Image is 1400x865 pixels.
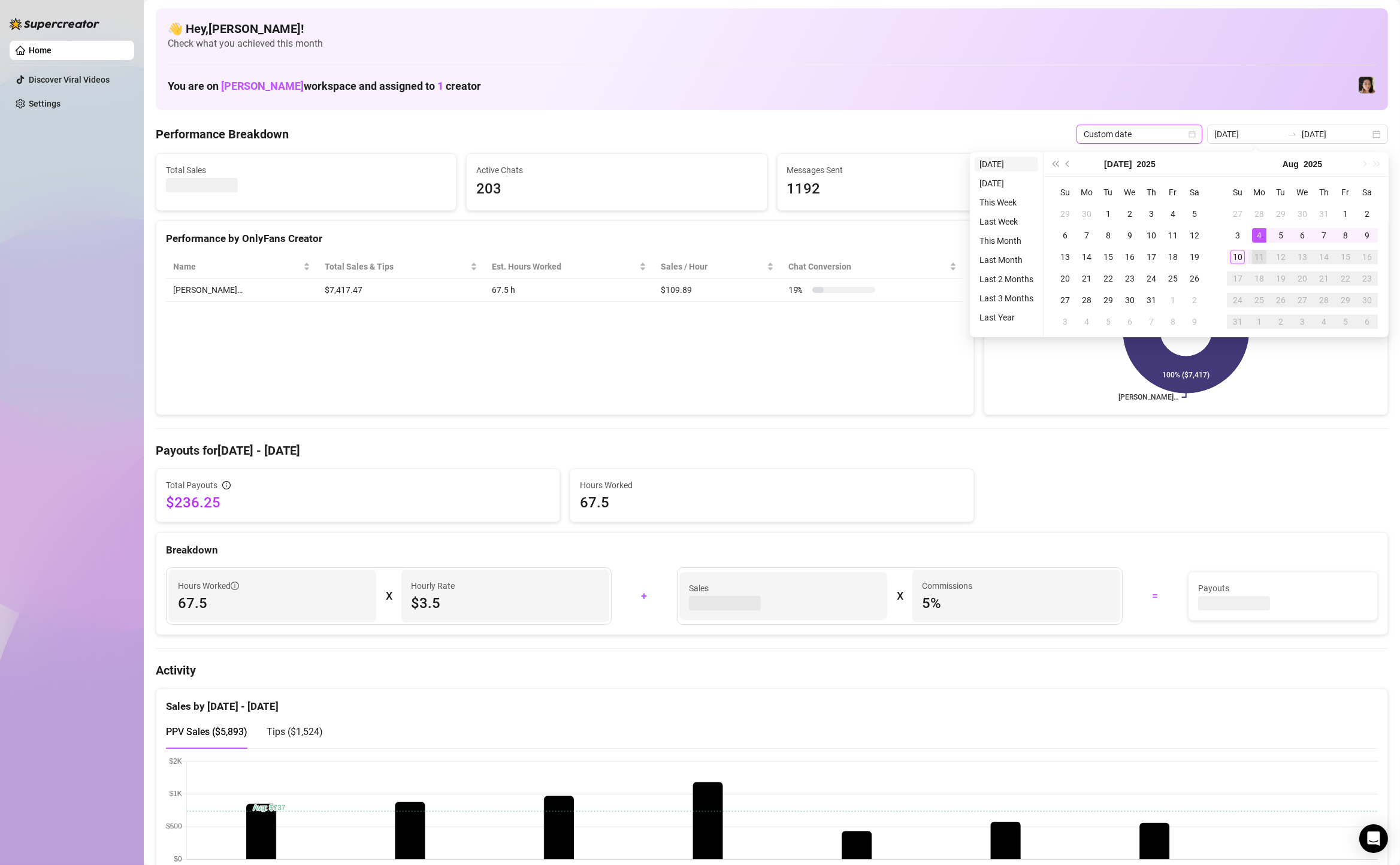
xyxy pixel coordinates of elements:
[787,178,1068,201] span: 1192
[1313,268,1335,289] td: 2025-08-21
[1214,128,1283,141] input: Start date
[1184,225,1205,246] td: 2025-07-12
[1187,293,1202,307] div: 2
[1141,311,1162,332] td: 2025-08-07
[619,586,670,606] div: +
[386,586,392,606] div: X
[1162,246,1184,268] td: 2025-07-18
[1184,203,1205,225] td: 2025-07-05
[1270,182,1292,203] th: Tu
[1054,246,1076,268] td: 2025-07-13
[975,291,1038,306] li: Last 3 Months
[1184,311,1205,332] td: 2025-08-09
[1123,228,1137,243] div: 9
[1119,311,1141,332] td: 2025-08-06
[1248,225,1270,246] td: 2025-08-04
[1166,293,1180,307] div: 1
[1295,228,1310,243] div: 6
[1292,246,1313,268] td: 2025-08-13
[1335,203,1356,225] td: 2025-08-01
[1227,311,1248,332] td: 2025-08-31
[1287,129,1297,139] span: swap-right
[1270,311,1292,332] td: 2025-09-02
[1295,207,1310,221] div: 30
[1313,225,1335,246] td: 2025-08-07
[1338,207,1353,221] div: 1
[267,726,323,737] span: Tips ( $1,524 )
[476,178,757,201] span: 203
[1080,314,1094,329] div: 4
[1187,228,1202,243] div: 12
[10,18,99,30] img: logo-BBDzfeDw.svg
[1338,314,1353,329] div: 5
[580,493,964,512] span: 67.5
[1252,293,1266,307] div: 25
[975,272,1038,286] li: Last 2 Months
[1227,246,1248,268] td: 2025-08-10
[1252,207,1266,221] div: 28
[1252,314,1266,329] div: 1
[1274,228,1288,243] div: 5
[166,279,318,302] td: [PERSON_NAME]…
[1058,250,1072,264] div: 13
[221,80,304,92] span: [PERSON_NAME]
[485,279,654,302] td: 67.5 h
[1162,182,1184,203] th: Fr
[1101,250,1115,264] div: 15
[1317,293,1331,307] div: 28
[1144,293,1159,307] div: 31
[1097,225,1119,246] td: 2025-07-08
[975,157,1038,171] li: [DATE]
[1335,268,1356,289] td: 2025-08-22
[1356,182,1378,203] th: Sa
[1054,289,1076,311] td: 2025-07-27
[1101,271,1115,286] div: 22
[1144,314,1159,329] div: 7
[975,234,1038,248] li: This Month
[1166,250,1180,264] div: 18
[1058,314,1072,329] div: 3
[1359,824,1388,853] div: Open Intercom Messenger
[1058,293,1072,307] div: 27
[1227,289,1248,311] td: 2025-08-24
[975,310,1038,325] li: Last Year
[1141,268,1162,289] td: 2025-07-24
[1295,314,1310,329] div: 3
[1080,293,1094,307] div: 28
[1141,203,1162,225] td: 2025-07-03
[29,75,110,84] a: Discover Viral Videos
[156,662,1388,679] h4: Activity
[1270,225,1292,246] td: 2025-08-05
[1230,271,1245,286] div: 17
[1317,228,1331,243] div: 7
[1304,152,1322,176] button: Choose a year
[1058,271,1072,286] div: 20
[1292,203,1313,225] td: 2025-07-30
[1274,271,1288,286] div: 19
[29,99,61,108] a: Settings
[1338,250,1353,264] div: 15
[1084,125,1195,143] span: Custom date
[1230,293,1245,307] div: 24
[1356,225,1378,246] td: 2025-08-09
[1054,203,1076,225] td: 2025-06-29
[166,493,550,512] span: $236.25
[1359,77,1375,93] img: Luna
[1187,271,1202,286] div: 26
[1123,207,1137,221] div: 2
[1187,250,1202,264] div: 19
[1287,129,1297,139] span: to
[1338,271,1353,286] div: 22
[654,279,781,302] td: $109.89
[1141,289,1162,311] td: 2025-07-31
[1076,311,1097,332] td: 2025-08-04
[166,542,1378,558] div: Breakdown
[1076,225,1097,246] td: 2025-07-07
[1187,314,1202,329] div: 9
[173,260,301,273] span: Name
[1248,311,1270,332] td: 2025-09-01
[1187,207,1202,221] div: 5
[1335,225,1356,246] td: 2025-08-08
[1198,582,1368,595] span: Payouts
[661,260,764,273] span: Sales / Hour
